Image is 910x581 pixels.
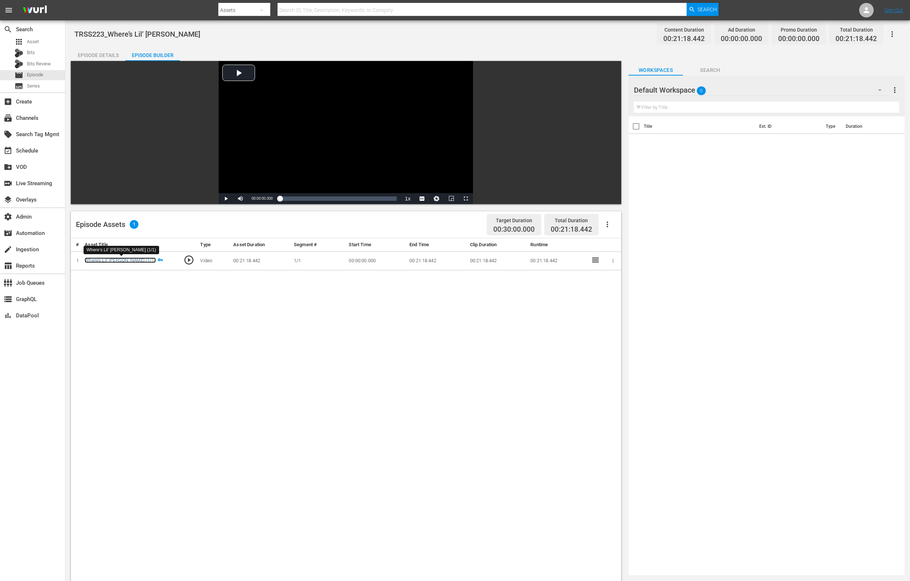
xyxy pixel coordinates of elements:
[551,215,592,226] div: Total Duration
[4,25,12,34] span: Search
[821,116,841,137] th: Type
[4,130,12,139] span: Search Tag Mgmt
[4,179,12,188] span: Live Streaming
[4,195,12,204] span: Overlays
[493,215,535,226] div: Target Duration
[15,37,23,46] span: Asset
[17,2,52,19] img: ans4CAIJ8jUAAAAAAAAAAAAAAAAAAAAAAAAgQb4GAAAAAAAAAAAAAAAAAAAAAAAAJMjXAAAAAAAAAAAAAAAAAAAAAAAAgAT5G...
[27,60,51,68] span: Bits Review
[429,193,444,204] button: Jump To Time
[467,251,528,271] td: 00:21:18.442
[291,238,346,252] th: Segment #
[4,114,12,122] span: Channels
[27,82,40,90] span: Series
[71,251,82,271] td: 1
[219,193,233,204] button: Play
[778,25,820,35] div: Promo Duration
[493,226,535,234] span: 00:30:00.000
[628,66,683,75] span: Workspaces
[415,193,429,204] button: Captions
[4,146,12,155] span: Schedule
[15,82,23,90] span: Series
[634,80,889,100] div: Default Workspace
[71,46,125,64] div: Episode Details
[663,25,705,35] div: Content Duration
[890,86,899,94] span: more_vert
[86,247,156,253] div: Where’s Lil’ [PERSON_NAME] (1/1)
[76,220,138,229] div: Episode Assets
[836,35,877,43] span: 00:21:18.442
[251,196,272,200] span: 00:00:00.000
[27,71,43,78] span: Episode
[884,7,903,13] a: Sign Out
[836,25,877,35] div: Total Duration
[71,46,125,61] button: Episode Details
[407,238,467,252] th: End Time
[346,238,407,252] th: Start Time
[407,251,467,271] td: 00:21:18.442
[15,60,23,68] div: Bits Review
[4,245,12,254] span: Ingestion
[233,193,248,204] button: Mute
[444,193,458,204] button: Picture-in-Picture
[197,238,230,252] th: Type
[85,257,155,263] a: Where’s Lil’ [PERSON_NAME] (1/1)
[467,238,528,252] th: Clip Duration
[458,193,473,204] button: Fullscreen
[4,229,12,237] span: Automation
[4,311,12,320] span: DataPool
[721,35,762,43] span: 00:00:00.000
[27,49,35,56] span: Bits
[4,279,12,287] span: Job Queues
[15,71,23,80] span: Episode
[663,35,705,43] span: 00:21:18.442
[697,83,706,98] span: 0
[4,295,12,304] span: GraphQL
[230,238,291,252] th: Asset Duration
[4,212,12,221] span: Admin
[230,251,291,271] td: 00:21:18.442
[527,251,588,271] td: 00:21:18.442
[125,46,180,61] button: Episode Builder
[197,251,230,271] td: Video
[71,238,82,252] th: #
[697,3,717,16] span: Search
[27,38,39,45] span: Asset
[778,35,820,43] span: 00:00:00.000
[683,66,737,75] span: Search
[890,81,899,99] button: more_vert
[551,225,592,233] span: 00:21:18.442
[82,238,175,252] th: Asset Title
[280,196,397,201] div: Progress Bar
[4,163,12,171] span: VOD
[219,61,473,204] div: Video Player
[15,49,23,57] div: Bits
[125,46,180,64] div: Episode Builder
[74,30,200,38] span: TRSS223_Where’s Lil’ [PERSON_NAME]
[644,116,755,137] th: Title
[527,238,588,252] th: Runtime
[4,97,12,106] span: Create
[183,255,194,265] span: play_circle_outline
[841,116,885,137] th: Duration
[687,3,719,16] button: Search
[346,251,407,271] td: 00:00:00.000
[4,261,12,270] span: Reports
[130,220,138,229] span: 1
[755,116,821,137] th: Ext. ID
[291,251,346,271] td: 1/1
[721,25,762,35] div: Ad Duration
[4,6,13,15] span: menu
[400,193,415,204] button: Playback Rate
